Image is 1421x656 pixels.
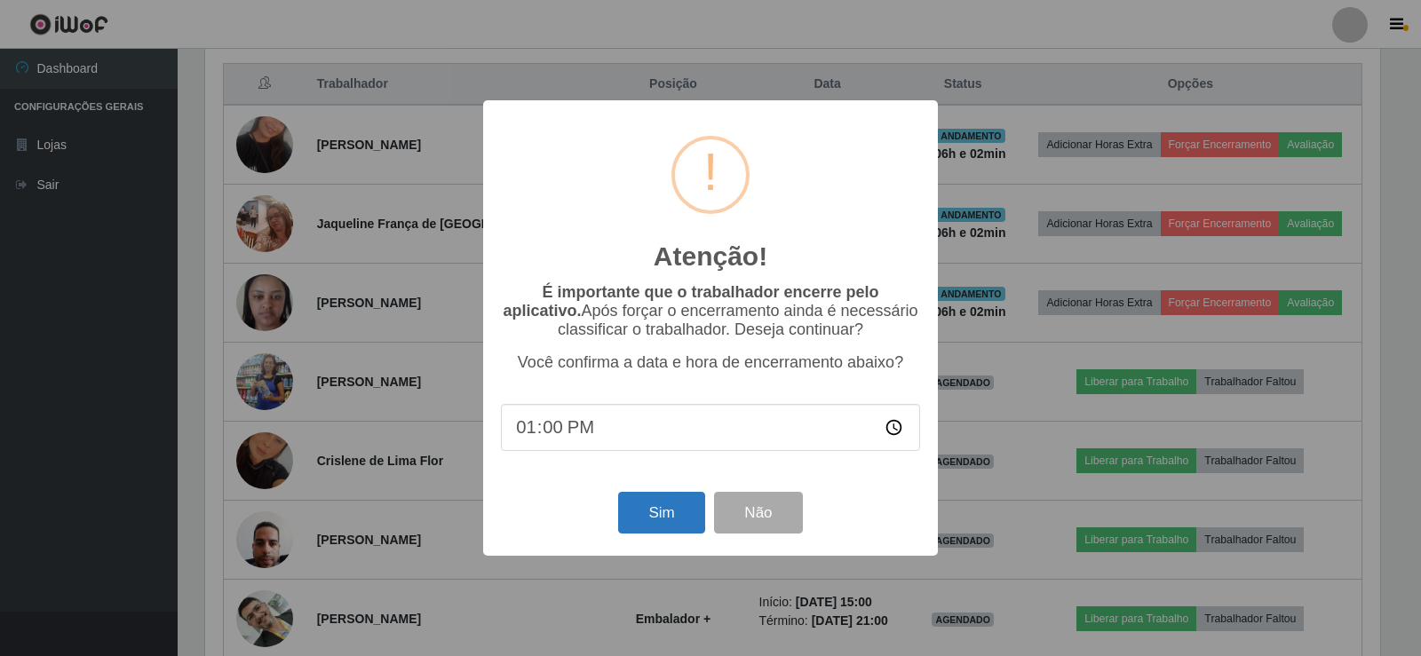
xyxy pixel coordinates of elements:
[501,353,920,372] p: Você confirma a data e hora de encerramento abaixo?
[714,492,802,533] button: Não
[501,283,920,339] p: Após forçar o encerramento ainda é necessário classificar o trabalhador. Deseja continuar?
[618,492,704,533] button: Sim
[503,283,878,320] b: É importante que o trabalhador encerre pelo aplicativo.
[654,241,767,273] h2: Atenção!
